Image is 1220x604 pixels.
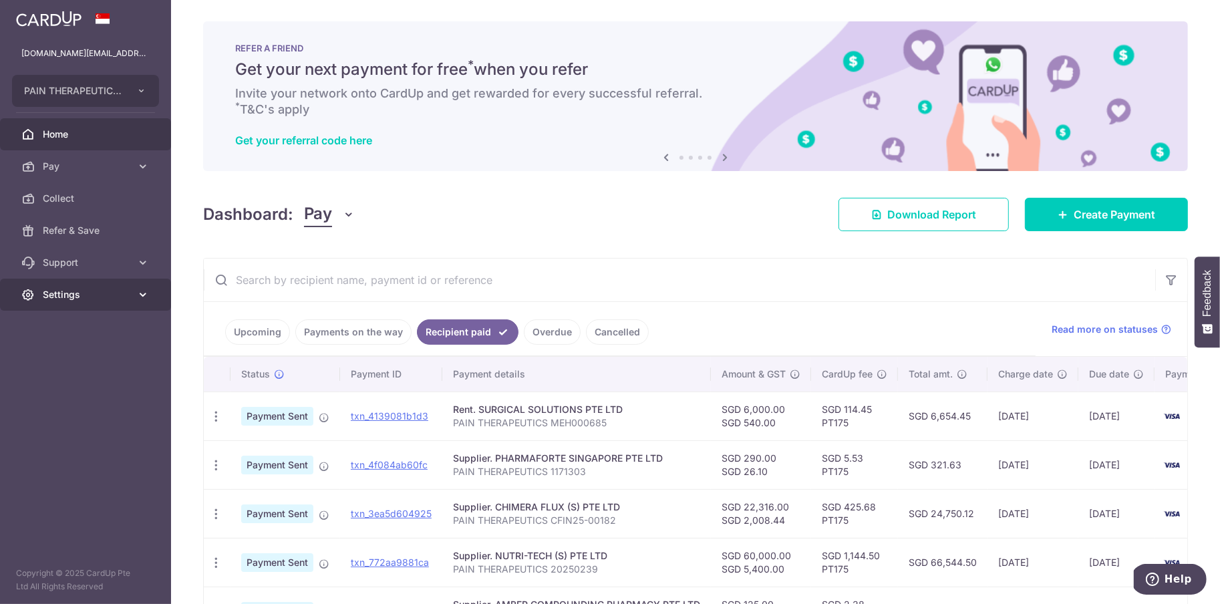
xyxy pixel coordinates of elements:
img: Bank Card [1159,506,1185,522]
span: Create Payment [1074,206,1155,222]
td: SGD 6,000.00 SGD 540.00 [711,392,811,440]
span: CardUp fee [822,367,873,381]
img: Bank Card [1159,555,1185,571]
span: Home [43,128,131,141]
a: txn_4f084ab60fc [351,459,428,470]
p: PAIN THERAPEUTICS 20250239 [453,563,700,576]
input: Search by recipient name, payment id or reference [204,259,1155,301]
span: Feedback [1201,270,1213,317]
th: Payment ID [340,357,442,392]
span: Pay [43,160,131,173]
td: SGD 425.68 PT175 [811,489,898,538]
a: txn_3ea5d604925 [351,508,432,519]
a: Upcoming [225,319,290,345]
p: PAIN THERAPEUTICS CFIN25-00182 [453,514,700,527]
p: PAIN THERAPEUTICS 1171303 [453,465,700,478]
span: Total amt. [909,367,953,381]
span: Settings [43,288,131,301]
td: [DATE] [987,538,1078,587]
img: Bank Card [1159,408,1185,424]
span: Read more on statuses [1052,323,1158,336]
span: Amount & GST [722,367,786,381]
td: SGD 60,000.00 SGD 5,400.00 [711,538,811,587]
a: Overdue [524,319,581,345]
td: SGD 5.53 PT175 [811,440,898,489]
a: txn_772aa9881ca [351,557,429,568]
span: Charge date [998,367,1053,381]
td: SGD 24,750.12 [898,489,987,538]
span: Refer & Save [43,224,131,237]
span: Due date [1089,367,1129,381]
td: [DATE] [987,489,1078,538]
td: [DATE] [987,440,1078,489]
span: Pay [304,202,332,227]
div: Supplier. PHARMAFORTE SINGAPORE PTE LTD [453,452,700,465]
span: Status [241,367,270,381]
h6: Invite your network onto CardUp and get rewarded for every successful referral. T&C's apply [235,86,1156,118]
td: [DATE] [1078,538,1155,587]
a: Payments on the way [295,319,412,345]
img: CardUp [16,11,82,27]
span: Payment Sent [241,456,313,474]
div: Supplier. NUTRI-TECH (S) PTE LTD [453,549,700,563]
button: Feedback - Show survey [1195,257,1220,347]
p: REFER A FRIEND [235,43,1156,53]
h4: Dashboard: [203,202,293,226]
span: Download Report [887,206,976,222]
span: Payment Sent [241,553,313,572]
td: [DATE] [987,392,1078,440]
a: Download Report [838,198,1009,231]
p: [DOMAIN_NAME][EMAIL_ADDRESS][DOMAIN_NAME] [21,47,150,60]
img: RAF banner [203,21,1188,171]
td: [DATE] [1078,440,1155,489]
button: PAIN THERAPEUTICS PTE. LTD. [12,75,159,107]
a: Read more on statuses [1052,323,1171,336]
iframe: Opens a widget where you can find more information [1134,564,1207,597]
td: SGD 290.00 SGD 26.10 [711,440,811,489]
td: SGD 1,144.50 PT175 [811,538,898,587]
button: Pay [304,202,355,227]
div: Rent. SURGICAL SOLUTIONS PTE LTD [453,403,700,416]
td: [DATE] [1078,489,1155,538]
th: Payment details [442,357,711,392]
span: Payment Sent [241,504,313,523]
td: SGD 6,654.45 [898,392,987,440]
h5: Get your next payment for free when you refer [235,59,1156,80]
td: SGD 22,316.00 SGD 2,008.44 [711,489,811,538]
span: Support [43,256,131,269]
a: txn_4139081b1d3 [351,410,428,422]
span: Payment Sent [241,407,313,426]
a: Get your referral code here [235,134,372,147]
p: PAIN THERAPEUTICS MEH000685 [453,416,700,430]
img: Bank Card [1159,457,1185,473]
span: PAIN THERAPEUTICS PTE. LTD. [24,84,123,98]
a: Create Payment [1025,198,1188,231]
a: Recipient paid [417,319,518,345]
a: Cancelled [586,319,649,345]
td: SGD 321.63 [898,440,987,489]
div: Supplier. CHIMERA FLUX (S) PTE LTD [453,500,700,514]
span: Collect [43,192,131,205]
td: SGD 66,544.50 [898,538,987,587]
td: SGD 114.45 PT175 [811,392,898,440]
td: [DATE] [1078,392,1155,440]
